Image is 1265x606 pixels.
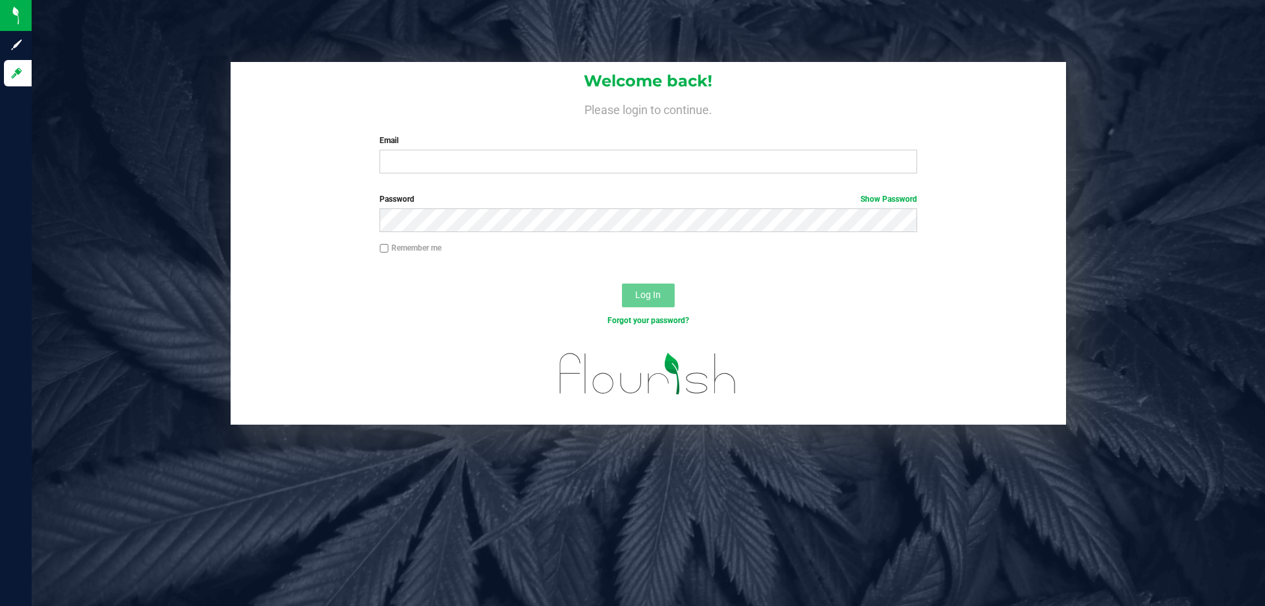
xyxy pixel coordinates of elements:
[10,38,23,51] inline-svg: Sign up
[379,242,441,254] label: Remember me
[231,100,1066,116] h4: Please login to continue.
[635,289,661,300] span: Log In
[860,195,917,204] a: Show Password
[544,340,752,408] img: flourish_logo.svg
[379,195,414,204] span: Password
[622,284,675,307] button: Log In
[231,73,1066,90] h1: Welcome back!
[607,316,689,325] a: Forgot your password?
[10,67,23,80] inline-svg: Log in
[379,135,916,146] label: Email
[379,244,389,253] input: Remember me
